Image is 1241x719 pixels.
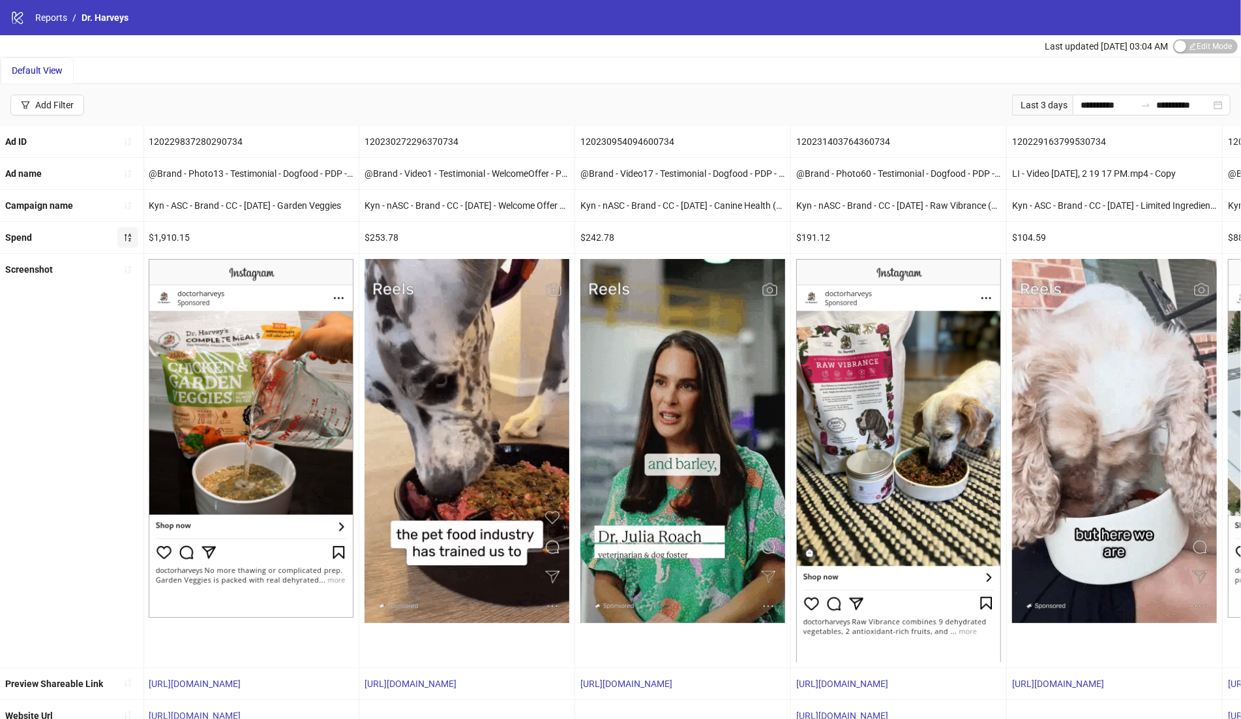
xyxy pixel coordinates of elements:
[575,190,790,221] div: Kyn - nASC - Brand - CC - [DATE] - Canine Health (base mix)
[1045,41,1168,52] span: Last updated [DATE] 03:04 AM
[1007,126,1222,157] div: 120229163799530734
[123,679,132,688] span: sort-ascending
[12,65,63,76] span: Default View
[123,201,132,210] span: sort-ascending
[575,126,790,157] div: 120230954094600734
[365,679,456,689] a: [URL][DOMAIN_NAME]
[1012,95,1073,115] div: Last 3 days
[33,10,70,25] a: Reports
[82,12,128,23] span: Dr. Harveys
[5,200,73,211] b: Campaign name
[123,265,132,274] span: sort-ascending
[791,126,1006,157] div: 120231403764360734
[10,95,84,115] button: Add Filter
[143,190,359,221] div: Kyn - ASC - Brand - CC - [DATE] - Garden Veggies
[1007,222,1222,253] div: $104.59
[796,259,1001,662] img: Screenshot 120231403764360734
[149,259,353,618] img: Screenshot 120229837280290734
[123,233,132,242] span: sort-descending
[575,158,790,189] div: @Brand - Video17 - Testimonial - Dogfood - PDP - DH645811 - [DATE] - Copy 2
[1012,259,1217,623] img: Screenshot 120229163799530734
[1007,158,1222,189] div: LI - Video [DATE], 2 19 17 PM.mp4 - Copy
[791,190,1006,221] div: Kyn - nASC - Brand - CC - [DATE] - Raw Vibrance (base mix)
[575,222,790,253] div: $242.78
[359,126,575,157] div: 120230272296370734
[5,679,103,689] b: Preview Shareable Link
[21,100,30,110] span: filter
[580,679,672,689] a: [URL][DOMAIN_NAME]
[1141,100,1151,110] span: swap-right
[1007,190,1222,221] div: Kyn - ASC - Brand - CC - [DATE] - Limited Ingredients - Copy
[1012,679,1104,689] a: [URL][DOMAIN_NAME]
[365,259,569,623] img: Screenshot 120230272296370734
[123,137,132,146] span: sort-ascending
[72,10,76,25] li: /
[796,679,888,689] a: [URL][DOMAIN_NAME]
[5,232,32,243] b: Spend
[5,168,42,179] b: Ad name
[359,190,575,221] div: Kyn - nASC - Brand - CC - [DATE] - Welcome Offer 15%
[123,169,132,178] span: sort-ascending
[580,259,785,623] img: Screenshot 120230954094600734
[5,264,53,275] b: Screenshot
[1141,100,1151,110] span: to
[791,158,1006,189] div: @Brand - Photo60 - Testimonial - Dogfood - PDP - DrH1045872 - [DATE]
[359,222,575,253] div: $253.78
[791,222,1006,253] div: $191.12
[149,679,241,689] a: [URL][DOMAIN_NAME]
[359,158,575,189] div: @Brand - Video1 - Testimonial - WelcomeOffer - PDP - DrH845857 - [DATE]
[143,222,359,253] div: $1,910.15
[143,126,359,157] div: 120229837280290734
[5,136,27,147] b: Ad ID
[143,158,359,189] div: @Brand - Photo13 - Testimonial - Dogfood - PDP - DrH645848 - [DATE]
[35,100,74,110] div: Add Filter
